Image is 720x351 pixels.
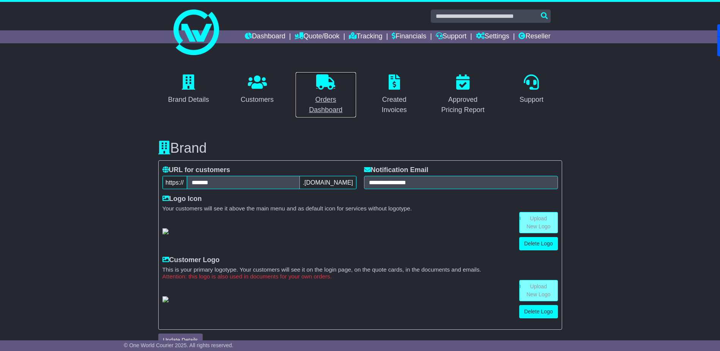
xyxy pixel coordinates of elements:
div: Approved Pricing Report [437,95,488,115]
a: Created Invoices [364,72,425,118]
div: Customers [241,95,274,105]
a: Approved Pricing Report [432,72,493,118]
a: Delete Logo [519,305,558,318]
div: Brand Details [168,95,209,105]
span: .[DOMAIN_NAME] [299,176,356,189]
img: GetResellerIconLogo [162,228,169,234]
a: Orders Dashboard [295,72,356,118]
a: Reseller [518,30,550,43]
label: Notification Email [364,166,429,174]
label: URL for customers [162,166,230,174]
label: Logo Icon [162,195,202,203]
img: GetCustomerLogo [162,296,169,302]
a: Settings [476,30,509,43]
a: Tracking [349,30,382,43]
a: Dashboard [245,30,285,43]
small: Attention: this logo is also used in documents for your own orders. [162,273,558,280]
a: Support [436,30,466,43]
button: Update Details [158,334,203,347]
a: Upload New Logo [519,280,558,301]
div: Orders Dashboard [300,95,351,115]
label: Customer Logo [162,256,220,264]
h3: Brand [158,141,562,156]
span: © One World Courier 2025. All rights reserved. [124,342,233,348]
a: Financials [392,30,426,43]
span: https:// [162,176,187,189]
a: Quote/Book [295,30,339,43]
small: Your customers will see it above the main menu and as default icon for services without logotype. [162,205,558,212]
div: Support [520,95,544,105]
div: Created Invoices [369,95,420,115]
a: Delete Logo [519,237,558,250]
small: This is your primary logotype. Your customers will see it on the login page, on the quote cards, ... [162,266,558,273]
a: Upload New Logo [519,212,558,233]
a: Support [515,72,548,108]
